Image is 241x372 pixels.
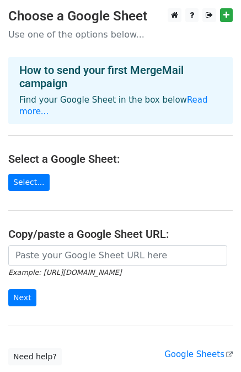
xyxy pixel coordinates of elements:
[8,29,233,40] p: Use one of the options below...
[8,268,121,277] small: Example: [URL][DOMAIN_NAME]
[8,289,36,306] input: Next
[19,95,208,116] a: Read more...
[8,245,227,266] input: Paste your Google Sheet URL here
[8,227,233,241] h4: Copy/paste a Google Sheet URL:
[8,348,62,365] a: Need help?
[164,349,233,359] a: Google Sheets
[8,174,50,191] a: Select...
[8,8,233,24] h3: Choose a Google Sheet
[19,94,222,118] p: Find your Google Sheet in the box below
[8,152,233,166] h4: Select a Google Sheet:
[19,63,222,90] h4: How to send your first MergeMail campaign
